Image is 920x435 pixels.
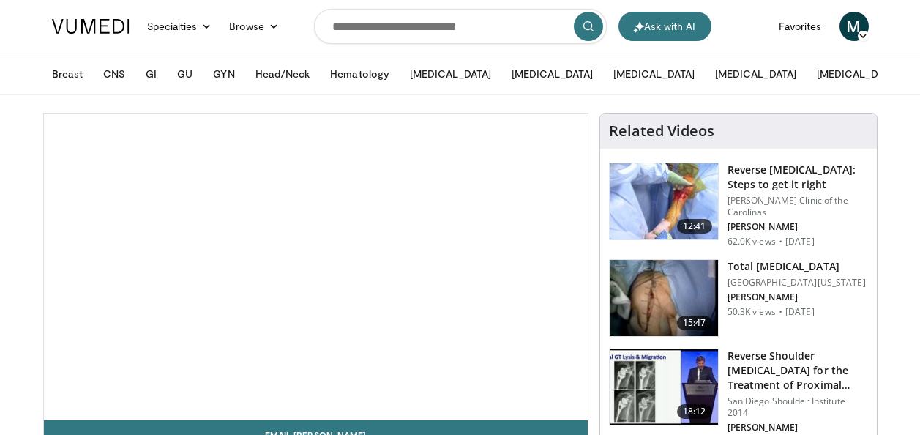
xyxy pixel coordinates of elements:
p: 62.0K views [728,236,776,248]
img: 38826_0000_3.png.150x105_q85_crop-smart_upscale.jpg [610,260,718,336]
button: [MEDICAL_DATA] [808,59,907,89]
span: 18:12 [677,404,712,419]
button: GYN [204,59,243,89]
h3: Reverse [MEDICAL_DATA]: Steps to get it right [728,163,868,192]
button: GI [137,59,165,89]
h4: Related Videos [609,122,714,140]
h3: Total [MEDICAL_DATA] [728,259,866,274]
p: [PERSON_NAME] [728,291,866,303]
a: Specialties [138,12,221,41]
button: [MEDICAL_DATA] [503,59,602,89]
p: [DATE] [785,306,815,318]
span: 12:41 [677,219,712,234]
img: Q2xRg7exoPLTwO8X4xMDoxOjA4MTsiGN.150x105_q85_crop-smart_upscale.jpg [610,349,718,425]
p: [PERSON_NAME] Clinic of the Carolinas [728,195,868,218]
div: · [779,306,782,318]
input: Search topics, interventions [314,9,607,44]
video-js: Video Player [44,114,588,420]
button: CNS [94,59,134,89]
button: Breast [43,59,91,89]
p: [DATE] [785,236,815,248]
button: Head/Neck [247,59,319,89]
p: [GEOGRAPHIC_DATA][US_STATE] [728,277,866,289]
button: Hematology [321,59,398,89]
img: VuMedi Logo [52,19,130,34]
button: GU [168,59,201,89]
a: Browse [220,12,288,41]
button: [MEDICAL_DATA] [401,59,500,89]
p: [PERSON_NAME] [728,422,868,434]
span: 15:47 [677,316,712,330]
a: 15:47 Total [MEDICAL_DATA] [GEOGRAPHIC_DATA][US_STATE] [PERSON_NAME] 50.3K views · [DATE] [609,259,868,337]
img: 326034_0000_1.png.150x105_q85_crop-smart_upscale.jpg [610,163,718,239]
div: · [779,236,782,248]
a: 12:41 Reverse [MEDICAL_DATA]: Steps to get it right [PERSON_NAME] Clinic of the Carolinas [PERSON... [609,163,868,248]
a: Favorites [770,12,831,41]
button: [MEDICAL_DATA] [706,59,805,89]
h3: Reverse Shoulder [MEDICAL_DATA] for the Treatment of Proximal Humeral … [728,349,868,393]
p: 50.3K views [728,306,776,318]
button: [MEDICAL_DATA] [605,59,703,89]
a: M [839,12,869,41]
p: [PERSON_NAME] [728,221,868,233]
button: Ask with AI [618,12,711,41]
p: San Diego Shoulder Institute 2014 [728,395,868,419]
